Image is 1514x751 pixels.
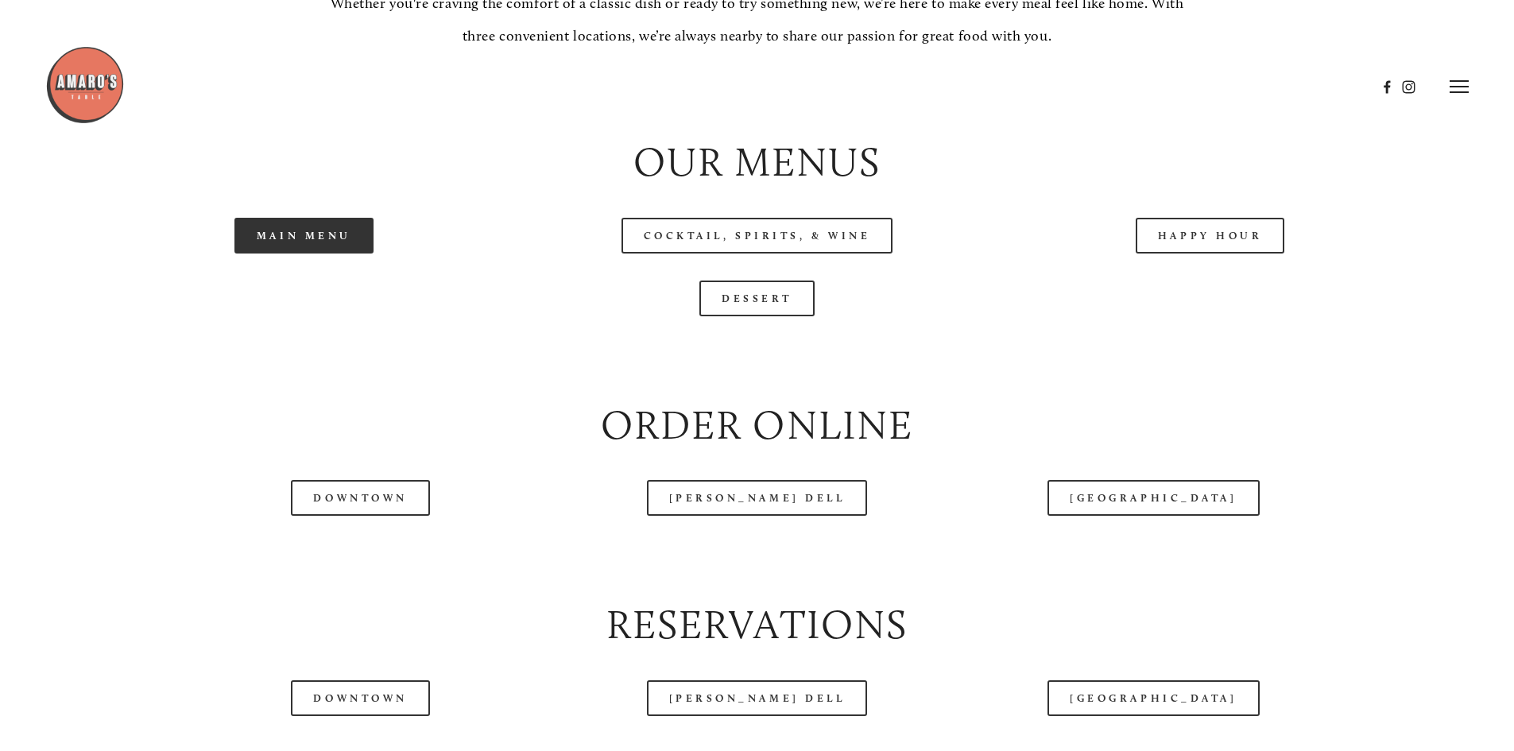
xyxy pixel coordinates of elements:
a: [GEOGRAPHIC_DATA] [1047,480,1259,516]
img: Amaro's Table [45,45,125,125]
a: Happy Hour [1136,218,1285,254]
a: Dessert [699,281,815,316]
a: Downtown [291,480,429,516]
a: [PERSON_NAME] Dell [647,480,868,516]
a: Cocktail, Spirits, & Wine [621,218,893,254]
h2: Order Online [91,397,1423,454]
a: [PERSON_NAME] Dell [647,680,868,716]
a: Downtown [291,680,429,716]
h2: Reservations [91,597,1423,653]
a: [GEOGRAPHIC_DATA] [1047,680,1259,716]
a: Main Menu [234,218,374,254]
